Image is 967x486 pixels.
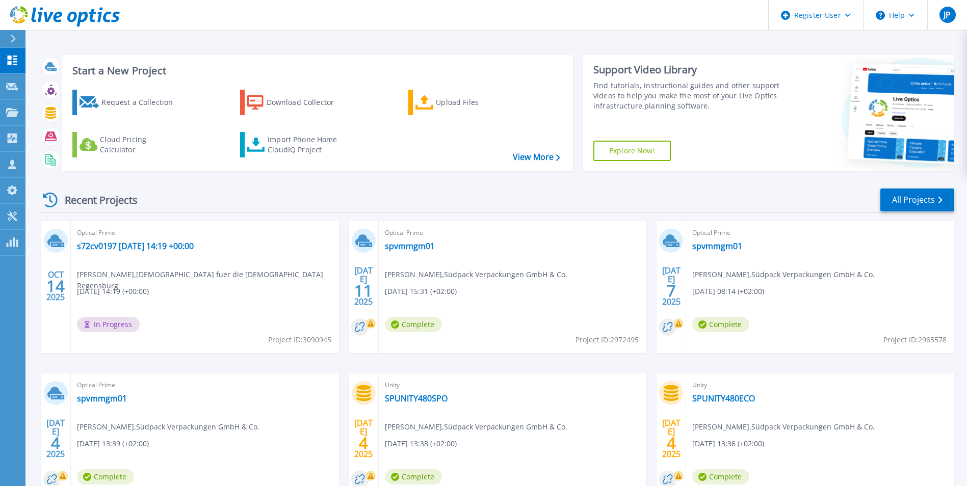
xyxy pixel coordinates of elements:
[77,421,259,433] span: [PERSON_NAME] , Südpack Verpackungen GmbH & Co.
[385,286,457,297] span: [DATE] 15:31 (+02:00)
[77,227,333,238] span: Optical Prime
[72,132,186,157] a: Cloud Pricing Calculator
[77,469,134,484] span: Complete
[883,334,947,345] span: Project ID: 2965578
[667,439,676,447] span: 4
[436,92,517,113] div: Upload Files
[46,420,65,457] div: [DATE] 2025
[385,438,457,449] span: [DATE] 13:38 (+02:00)
[46,267,65,305] div: OCT 2025
[385,469,442,484] span: Complete
[513,152,560,162] a: View More
[268,134,347,155] div: Import Phone Home CloudIQ Project
[692,317,749,332] span: Complete
[268,334,331,345] span: Project ID: 3090945
[385,227,641,238] span: Optical Prime
[77,380,333,391] span: Optical Prime
[576,334,639,345] span: Project ID: 2972495
[662,267,681,305] div: [DATE] 2025
[46,282,65,290] span: 14
[667,286,676,295] span: 7
[880,188,954,211] a: All Projects
[77,241,194,251] a: s72cv0197 [DATE] 14:19 +00:00
[692,269,875,280] span: [PERSON_NAME] , Südpack Verpackungen GmbH & Co.
[385,393,448,403] a: SPUNITY480SPO
[944,11,951,19] span: JP
[692,241,742,251] a: spvmmgm01
[385,380,641,391] span: Unity
[359,439,368,447] span: 4
[593,141,671,161] a: Explore Now!
[77,317,140,332] span: In Progress
[593,80,782,111] div: Find tutorials, instructional guides and other support videos to help you make the most of your L...
[692,469,749,484] span: Complete
[77,269,339,291] span: [PERSON_NAME] , [DEMOGRAPHIC_DATA] fuer die [DEMOGRAPHIC_DATA] Regensburg
[692,380,948,391] span: Unity
[77,438,149,449] span: [DATE] 13:39 (+02:00)
[51,439,60,447] span: 4
[593,63,782,76] div: Support Video Library
[77,393,127,403] a: spvmmgm01
[240,90,354,115] a: Download Collector
[692,227,948,238] span: Optical Prime
[267,92,348,113] div: Download Collector
[385,421,567,433] span: [PERSON_NAME] , Südpack Verpackungen GmbH & Co.
[101,92,183,113] div: Request a Collection
[354,420,373,457] div: [DATE] 2025
[692,421,875,433] span: [PERSON_NAME] , Südpack Verpackungen GmbH & Co.
[77,286,149,297] span: [DATE] 14:19 (+00:00)
[692,393,755,403] a: SPUNITY480ECO
[39,187,151,212] div: Recent Projects
[408,90,522,115] a: Upload Files
[354,267,373,305] div: [DATE] 2025
[385,241,435,251] a: spvmmgm01
[72,65,560,76] h3: Start a New Project
[100,134,181,155] div: Cloud Pricing Calculator
[385,269,567,280] span: [PERSON_NAME] , Südpack Verpackungen GmbH & Co.
[354,286,373,295] span: 11
[385,317,442,332] span: Complete
[692,286,764,297] span: [DATE] 08:14 (+02:00)
[72,90,186,115] a: Request a Collection
[692,438,764,449] span: [DATE] 13:36 (+02:00)
[662,420,681,457] div: [DATE] 2025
